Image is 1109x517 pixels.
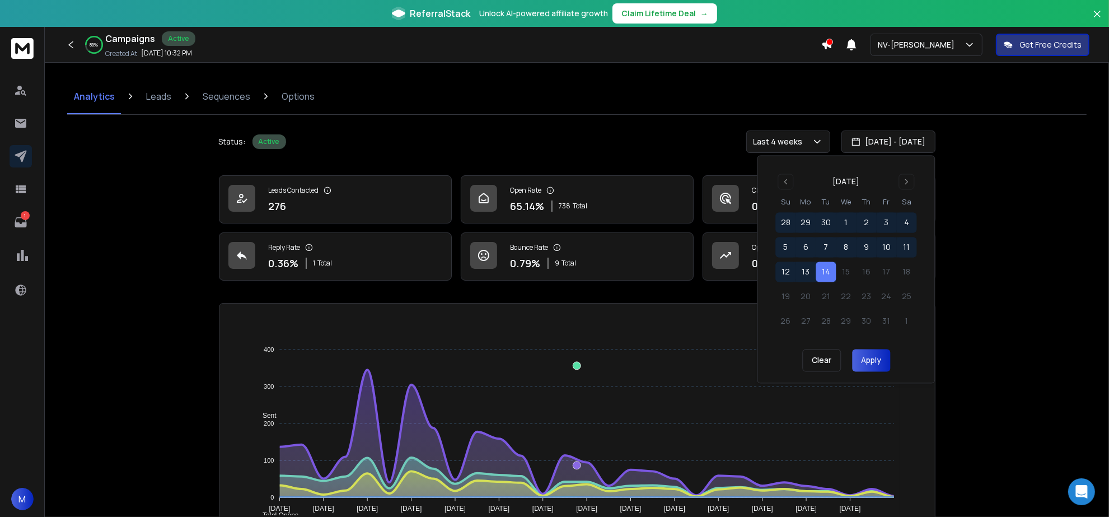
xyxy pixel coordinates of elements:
[555,259,560,268] span: 9
[852,350,890,372] button: Apply
[90,41,99,48] p: 86 %
[703,232,935,281] a: Opportunities0$0
[836,213,857,233] button: 1
[511,243,549,252] p: Bounce Rate
[708,505,729,513] tspan: [DATE]
[877,213,897,233] button: 3
[796,213,816,233] button: 29
[776,237,796,258] button: 5
[664,505,685,513] tspan: [DATE]
[139,78,178,114] a: Leads
[796,237,816,258] button: 6
[141,49,192,58] p: [DATE] 10:32 PM
[11,488,34,510] button: M
[219,232,452,281] a: Reply Rate0.36%1Total
[219,175,452,223] a: Leads Contacted276
[612,3,717,24] button: Claim Lifetime Deal→
[559,202,571,211] span: 738
[816,213,836,233] button: 30
[105,32,155,45] h1: Campaigns
[532,505,554,513] tspan: [DATE]
[511,198,545,214] p: 65.14 %
[878,39,959,50] p: NV-[PERSON_NAME]
[776,197,796,208] th: Sunday
[877,237,897,258] button: 10
[511,186,542,195] p: Open Rate
[752,186,782,195] p: Click Rate
[357,505,378,513] tspan: [DATE]
[461,232,694,281] a: Bounce Rate0.79%9Total
[752,505,773,513] tspan: [DATE]
[461,175,694,223] a: Open Rate65.14%738Total
[1068,478,1095,505] div: Open Intercom Messenger
[264,346,274,353] tspan: 400
[857,197,877,208] th: Thursday
[897,213,917,233] button: 4
[282,90,315,103] p: Options
[897,197,917,208] th: Saturday
[703,175,935,223] a: Click Rate0.00%0 Total
[754,136,807,147] p: Last 4 weeks
[67,78,121,114] a: Analytics
[841,131,935,153] button: [DATE] - [DATE]
[776,213,796,233] button: 28
[146,90,171,103] p: Leads
[840,505,861,513] tspan: [DATE]
[489,505,510,513] tspan: [DATE]
[479,8,608,19] p: Unlock AI-powered affiliate growth
[752,255,759,271] p: 0
[10,211,32,234] a: 1
[318,259,333,268] span: Total
[573,202,588,211] span: Total
[857,237,877,258] button: 9
[196,78,257,114] a: Sequences
[511,255,541,271] p: 0.79 %
[410,7,470,20] span: ReferralStack
[313,505,334,513] tspan: [DATE]
[700,8,708,19] span: →
[264,383,274,390] tspan: 300
[162,31,195,46] div: Active
[275,78,321,114] a: Options
[776,262,796,282] button: 12
[796,197,816,208] th: Monday
[313,259,316,268] span: 1
[264,457,274,464] tspan: 100
[1019,39,1082,50] p: Get Free Credits
[752,243,794,252] p: Opportunities
[264,420,274,427] tspan: 200
[252,134,286,149] div: Active
[576,505,597,513] tspan: [DATE]
[778,174,794,190] button: Go to previous month
[796,505,817,513] tspan: [DATE]
[816,237,836,258] button: 7
[562,259,577,268] span: Total
[899,174,915,190] button: Go to next month
[203,90,250,103] p: Sequences
[833,176,860,188] div: [DATE]
[996,34,1089,56] button: Get Free Credits
[802,350,841,372] button: Clear
[401,505,422,513] tspan: [DATE]
[269,505,290,513] tspan: [DATE]
[877,197,897,208] th: Friday
[444,505,466,513] tspan: [DATE]
[836,237,857,258] button: 8
[816,262,836,282] button: 14
[254,412,277,420] span: Sent
[1090,7,1105,34] button: Close banner
[269,255,299,271] p: 0.36 %
[816,197,836,208] th: Tuesday
[796,262,816,282] button: 13
[836,197,857,208] th: Wednesday
[620,505,642,513] tspan: [DATE]
[269,198,287,214] p: 276
[269,243,301,252] p: Reply Rate
[270,494,274,501] tspan: 0
[219,136,246,147] p: Status:
[857,213,877,233] button: 2
[21,211,30,220] p: 1
[897,237,917,258] button: 11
